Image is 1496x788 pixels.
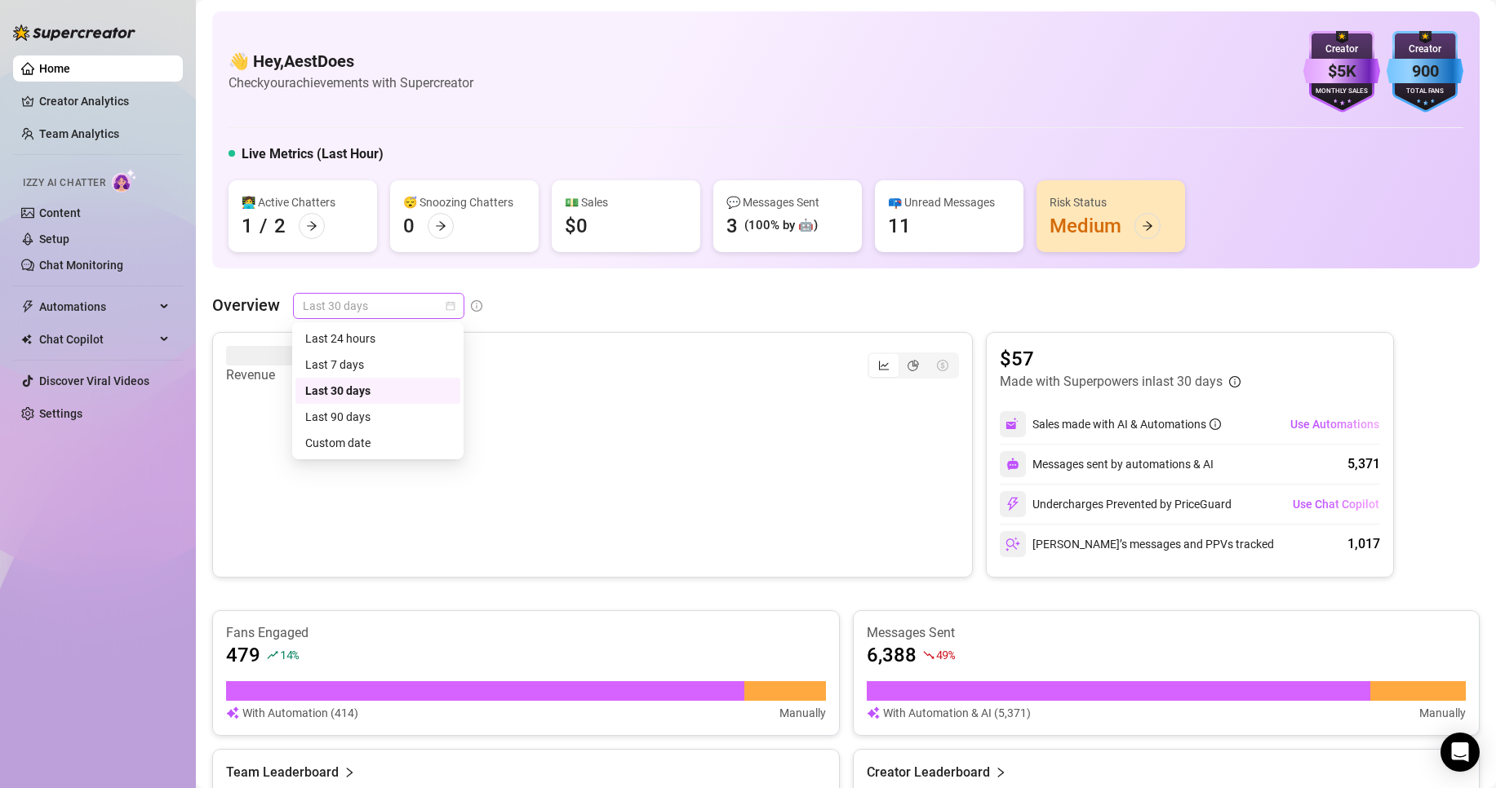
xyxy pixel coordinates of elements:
[295,430,460,456] div: Custom date
[226,704,239,722] img: svg%3e
[1303,42,1380,57] div: Creator
[242,704,358,722] article: With Automation (414)
[242,213,253,239] div: 1
[305,330,451,348] div: Last 24 hours
[21,334,32,345] img: Chat Copilot
[1293,498,1379,511] span: Use Chat Copilot
[39,326,155,352] span: Chat Copilot
[1000,346,1241,372] article: $57
[1290,418,1379,431] span: Use Automations
[39,259,123,272] a: Chat Monitoring
[471,300,482,312] span: info-circle
[295,352,460,378] div: Last 7 days
[883,704,1031,722] article: With Automation & AI (5,371)
[744,216,818,236] div: (100% by 🤖)
[295,378,460,404] div: Last 30 days
[1347,534,1380,554] div: 1,017
[868,352,959,379] div: segmented control
[1303,31,1380,113] img: purple-badge-B9DA21FR.svg
[1229,376,1241,387] span: info-circle
[867,763,990,782] article: Creator Leaderboard
[888,213,911,239] div: 11
[867,624,1467,642] article: Messages Sent
[878,360,890,371] span: line-chart
[435,220,446,232] span: arrow-right
[274,213,286,239] div: 2
[295,404,460,430] div: Last 90 days
[779,704,826,722] article: Manually
[21,300,34,313] span: thunderbolt
[1006,458,1019,471] img: svg%3e
[226,763,339,782] article: Team Leaderboard
[726,213,738,239] div: 3
[1142,220,1153,232] span: arrow-right
[303,294,455,318] span: Last 30 days
[565,193,687,211] div: 💵 Sales
[867,642,917,668] article: 6,388
[39,374,149,387] a: Discover Viral Videos
[1387,86,1463,97] div: Total Fans
[39,88,170,114] a: Creator Analytics
[1005,537,1020,551] img: svg%3e
[305,434,451,452] div: Custom date
[305,356,451,374] div: Last 7 days
[13,24,135,41] img: logo-BBDzfeDw.svg
[1290,411,1380,437] button: Use Automations
[242,193,364,211] div: 👩‍💻 Active Chatters
[1005,497,1020,511] img: svg%3e
[1441,733,1480,772] div: Open Intercom Messenger
[1032,415,1221,433] div: Sales made with AI & Automations
[112,169,137,193] img: AI Chatter
[1000,531,1274,557] div: [PERSON_NAME]’s messages and PPVs tracked
[1000,491,1232,517] div: Undercharges Prevented by PriceGuard
[1292,491,1380,517] button: Use Chat Copilot
[1000,451,1214,477] div: Messages sent by automations & AI
[305,382,451,400] div: Last 30 days
[39,407,82,420] a: Settings
[344,763,355,782] span: right
[226,642,260,668] article: 479
[726,193,849,211] div: 💬 Messages Sent
[1005,417,1020,432] img: svg%3e
[888,193,1010,211] div: 📪 Unread Messages
[229,50,473,73] h4: 👋 Hey, AestDoes
[1387,59,1463,84] div: 900
[306,220,317,232] span: arrow-right
[39,62,70,75] a: Home
[39,127,119,140] a: Team Analytics
[936,647,955,662] span: 49 %
[1347,454,1380,474] div: 5,371
[212,293,280,317] article: Overview
[280,647,299,662] span: 14 %
[242,144,384,164] h5: Live Metrics (Last Hour)
[226,624,826,642] article: Fans Engaged
[1050,193,1172,211] div: Risk Status
[1303,86,1380,97] div: Monthly Sales
[937,360,948,371] span: dollar-circle
[565,213,588,239] div: $0
[226,365,324,385] article: Revenue
[995,763,1006,782] span: right
[1387,31,1463,113] img: blue-badge-DgoSNQY1.svg
[1419,704,1466,722] article: Manually
[403,193,526,211] div: 😴 Snoozing Chatters
[229,73,473,93] article: Check your achievements with Supercreator
[446,301,455,311] span: calendar
[908,360,919,371] span: pie-chart
[305,408,451,426] div: Last 90 days
[1210,418,1221,430] span: info-circle
[39,206,81,219] a: Content
[1303,59,1380,84] div: $5K
[23,175,105,191] span: Izzy AI Chatter
[403,213,415,239] div: 0
[1387,42,1463,57] div: Creator
[923,649,934,661] span: fall
[295,325,460,352] div: Last 24 hours
[867,704,880,722] img: svg%3e
[39,232,69,246] a: Setup
[39,294,155,320] span: Automations
[267,649,278,661] span: rise
[1000,372,1223,392] article: Made with Superpowers in last 30 days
